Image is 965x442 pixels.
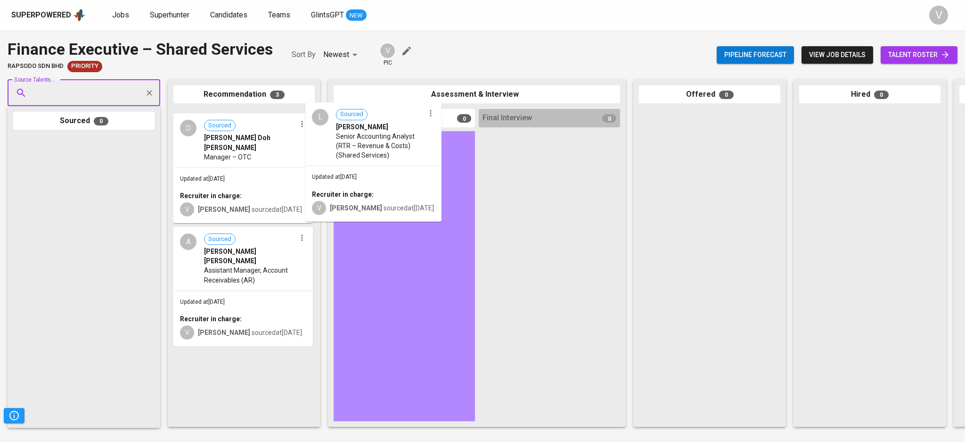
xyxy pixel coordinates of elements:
[210,9,249,21] a: Candidates
[8,38,273,61] div: Finance Executive – Shared Services
[210,10,247,19] span: Candidates
[67,62,102,71] span: Priority
[173,85,315,104] div: Recommendation
[270,91,285,99] span: 3
[719,91,734,99] span: 0
[337,113,375,124] span: Interview 1
[323,46,360,64] div: Newest
[112,10,129,19] span: Jobs
[874,91,889,99] span: 0
[143,86,156,100] button: Clear
[602,114,616,123] span: 0
[150,9,191,21] a: Superhunter
[311,10,344,19] span: GlintsGPT
[334,85,620,104] div: Assessment & Interview
[112,9,131,21] a: Jobs
[311,9,367,21] a: GlintsGPT NEW
[8,62,64,71] span: Rapsodo Sdn Bhd
[268,9,292,21] a: Teams
[379,42,396,67] div: pic
[482,113,532,124] span: Final Interview
[292,49,316,60] p: Sort By
[724,49,786,61] span: Pipeline forecast
[799,85,940,104] div: Hired
[94,117,108,125] span: 0
[809,49,866,61] span: view job details
[11,8,86,22] a: Superpoweredapp logo
[801,46,873,64] button: view job details
[323,49,349,60] p: Newest
[888,49,950,61] span: talent roster
[4,408,25,423] button: Pipeline Triggers
[346,11,367,20] span: NEW
[13,112,155,130] div: Sourced
[717,46,794,64] button: Pipeline forecast
[150,10,189,19] span: Superhunter
[73,8,86,22] img: app logo
[881,46,957,64] a: talent roster
[639,85,780,104] div: Offered
[11,10,71,21] div: Superpowered
[379,42,396,59] div: V
[268,10,290,19] span: Teams
[155,92,157,94] button: Open
[929,6,948,25] div: V
[457,114,471,123] span: 0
